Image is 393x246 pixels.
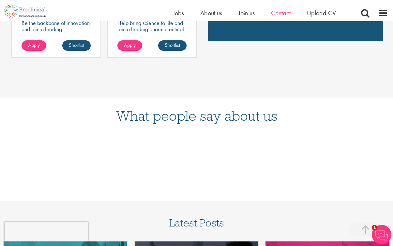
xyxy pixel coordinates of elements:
[22,40,46,51] a: Apply
[169,217,224,233] h3: Latest Posts
[62,40,91,51] a: Shortlist
[372,225,377,230] span: 1
[372,225,391,244] img: Chatbot
[124,42,136,48] span: Apply
[173,9,184,17] a: Jobs
[117,40,142,51] a: Apply
[200,9,222,17] a: About us
[28,42,40,48] span: Apply
[158,40,187,51] a: Shortlist
[5,222,88,241] iframe: reCAPTCHA
[307,9,336,17] a: Upload CV
[271,9,291,17] a: Contact
[238,9,255,17] a: Join us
